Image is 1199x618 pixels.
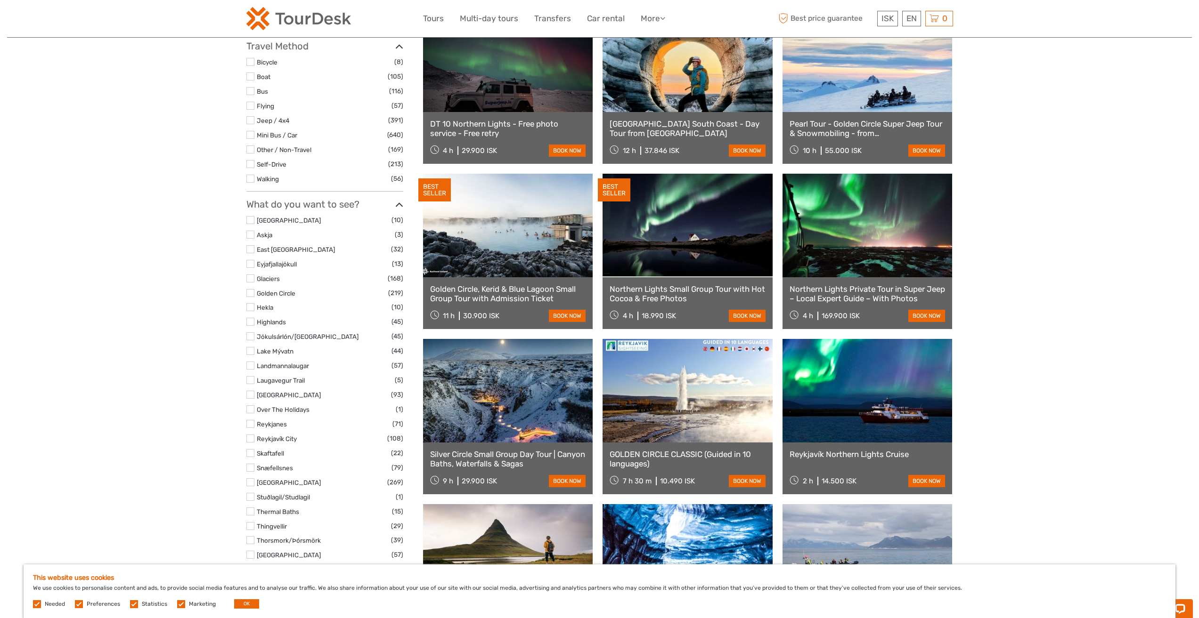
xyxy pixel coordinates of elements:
h3: What do you want to see? [246,199,403,210]
span: (10) [392,215,403,225]
a: Reykjavík City [257,435,297,442]
a: book now [549,475,586,487]
div: BEST SELLER [418,178,451,202]
div: EN [902,11,921,26]
span: Best price guarantee [776,11,875,26]
a: Transfers [534,12,571,25]
h3: Travel Method [246,40,403,52]
a: Hekla [257,304,273,311]
span: (79) [392,462,403,473]
a: Pearl Tour - Golden Circle Super Jeep Tour & Snowmobiling - from [GEOGRAPHIC_DATA] [790,119,946,138]
span: (1) [396,404,403,415]
span: (10) [392,302,403,313]
span: 7 h 30 m [623,477,652,485]
span: (269) [387,477,403,488]
a: Other / Non-Travel [257,146,311,153]
a: Landmannalaugar [257,362,309,369]
a: Boat [257,73,270,80]
a: GOLDEN CIRCLE CLASSIC (Guided in 10 languages) [610,449,766,469]
div: 29.900 ISK [462,146,497,155]
h5: This website uses cookies [33,574,1166,582]
a: Self-Drive [257,161,286,168]
a: Car rental [587,12,625,25]
a: Bicycle [257,58,277,66]
a: Skaftafell [257,449,284,457]
a: book now [729,144,766,157]
span: (640) [387,129,403,140]
a: Multi-day tours [460,12,518,25]
div: 18.990 ISK [642,312,676,320]
a: Reykjavík Northern Lights Cruise [790,449,946,459]
a: Laugavegur Trail [257,377,305,384]
span: (44) [392,345,403,356]
a: [GEOGRAPHIC_DATA] South Coast - Day Tour from [GEOGRAPHIC_DATA] [610,119,766,138]
a: [GEOGRAPHIC_DATA] [257,391,321,399]
a: book now [549,310,586,322]
label: Preferences [87,600,120,608]
a: More [641,12,665,25]
a: Highlands [257,318,286,326]
span: (71) [392,418,403,429]
span: (22) [391,448,403,458]
span: (169) [388,144,403,155]
a: Golden Circle [257,289,295,297]
span: 9 h [443,477,453,485]
label: Needed [45,600,65,608]
a: Thingvellir [257,522,287,530]
div: 55.000 ISK [825,146,862,155]
button: OK [234,599,259,609]
a: Walking [257,175,279,183]
span: (116) [389,86,403,96]
a: book now [908,475,945,487]
div: 14.500 ISK [822,477,856,485]
span: (93) [391,389,403,400]
span: (105) [388,71,403,82]
a: Silver Circle Small Group Day Tour | Canyon Baths, Waterfalls & Sagas [430,449,586,469]
a: Lake Mývatn [257,347,294,355]
label: Marketing [189,600,216,608]
button: Open LiveChat chat widget [108,15,120,26]
span: 4 h [803,312,813,320]
span: (57) [392,100,403,111]
span: ISK [881,14,894,23]
span: (213) [388,159,403,169]
a: [GEOGRAPHIC_DATA] [257,551,321,559]
div: 29.900 ISK [462,477,497,485]
span: (45) [392,331,403,342]
a: Bus [257,88,268,95]
a: book now [729,475,766,487]
a: Snæfellsnes [257,464,293,472]
div: 30.900 ISK [463,312,499,320]
span: (13) [392,258,403,269]
div: 10.490 ISK [660,477,695,485]
a: book now [908,310,945,322]
a: [GEOGRAPHIC_DATA] [257,479,321,486]
a: Askja [257,231,272,239]
a: Mini Bus / Car [257,131,297,139]
span: (15) [392,506,403,517]
a: Glaciers [257,275,280,282]
a: Thorsmork/Þórsmörk [257,537,321,544]
span: (57) [392,360,403,371]
a: Golden Circle, Kerid & Blue Lagoon Small Group Tour with Admission Ticket [430,284,586,304]
span: (219) [388,288,403,298]
a: [GEOGRAPHIC_DATA] [257,217,321,224]
a: Over The Holidays [257,406,310,413]
span: (57) [392,549,403,560]
a: Thermal Baths [257,508,299,515]
span: 0 [941,14,949,23]
div: 169.900 ISK [822,312,860,320]
span: (29) [391,521,403,531]
a: book now [729,310,766,322]
span: 4 h [443,146,453,155]
a: Stuðlagil/Studlagil [257,493,310,501]
span: (56) [391,173,403,184]
span: 4 h [623,312,633,320]
span: 12 h [623,146,636,155]
a: Jökulsárlón/[GEOGRAPHIC_DATA] [257,333,359,340]
span: (1) [396,491,403,502]
a: Northern Lights Small Group Tour with Hot Cocoa & Free Photos [610,284,766,304]
a: East [GEOGRAPHIC_DATA] [257,246,335,253]
div: We use cookies to personalise content and ads, to provide social media features and to analyse ou... [24,564,1175,618]
span: (32) [391,244,403,255]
